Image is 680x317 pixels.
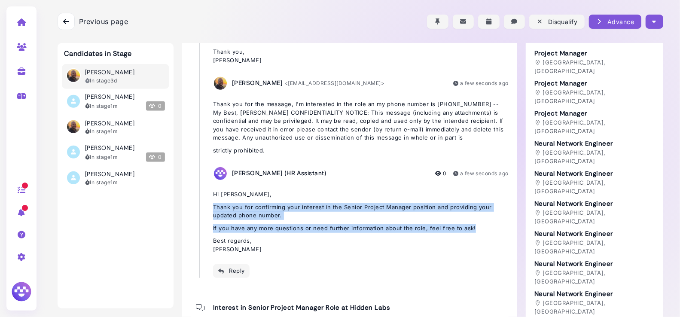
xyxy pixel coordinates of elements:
[213,190,509,199] p: Hi [PERSON_NAME],
[534,290,655,298] h4: Neural Network Engineer
[534,290,655,316] a: Neural Network Engineer [GEOGRAPHIC_DATA], [GEOGRAPHIC_DATA]
[213,237,509,253] p: Best regards, [PERSON_NAME]
[213,224,509,233] p: If you have any more questions or need further information about the role, feel free to ask!
[85,179,118,186] div: In stage
[79,16,128,27] span: Previous page
[85,171,134,178] h3: [PERSON_NAME]
[232,165,326,182] div: [PERSON_NAME] (HR Assistant)
[589,15,641,29] button: Advance
[596,17,634,26] div: Advance
[85,120,134,127] h3: [PERSON_NAME]
[284,80,384,86] span: < [EMAIL_ADDRESS][DOMAIN_NAME] >
[534,110,655,135] a: Project Manager [GEOGRAPHIC_DATA], [GEOGRAPHIC_DATA]
[534,179,655,195] div: [GEOGRAPHIC_DATA], [GEOGRAPHIC_DATA]
[213,304,390,311] span: Interest in Senior Project Manager Role at Hidden Labs
[10,280,33,303] img: Megan
[149,154,155,160] img: Megan Score
[534,299,655,316] div: [GEOGRAPHIC_DATA], [GEOGRAPHIC_DATA]
[534,140,655,147] h4: Neural Network Engineer
[534,170,655,195] a: Neural Network Engineer [GEOGRAPHIC_DATA], [GEOGRAPHIC_DATA]
[534,269,655,286] div: [GEOGRAPHIC_DATA], [GEOGRAPHIC_DATA]
[213,146,509,155] p: strictly prohibited.
[460,170,509,177] time: Aug 18, 2025
[85,77,117,85] div: In stage
[534,239,655,256] div: [GEOGRAPHIC_DATA], [GEOGRAPHIC_DATA]
[534,88,655,105] div: [GEOGRAPHIC_DATA], [GEOGRAPHIC_DATA]
[435,170,446,177] div: 0
[110,154,118,160] time: 2025-06-26T14:54:12.230Z
[534,260,655,286] a: Neural Network Engineer [GEOGRAPHIC_DATA], [GEOGRAPHIC_DATA]
[536,17,577,26] div: Disqualify
[110,77,117,84] time: 2025-08-14T18:59:44.788Z
[213,100,509,155] div: Thank you for the message, I'm interested in the role an my phone number is [PHONE_NUMBER] -- My ...
[534,200,655,207] h4: Neural Network Engineer
[534,58,655,75] div: [GEOGRAPHIC_DATA], [GEOGRAPHIC_DATA]
[146,152,165,162] span: 0
[534,49,655,57] h4: Project Manager
[534,110,655,117] h4: Project Manager
[534,209,655,226] div: [GEOGRAPHIC_DATA], [GEOGRAPHIC_DATA]
[149,103,155,109] img: Megan Score
[85,69,134,76] h3: [PERSON_NAME]
[529,15,584,29] button: Disqualify
[85,102,118,110] div: In stage
[64,49,131,58] h3: Candidates in Stage
[460,80,509,86] time: Aug 18, 2025
[534,200,655,226] a: Neural Network Engineer [GEOGRAPHIC_DATA], [GEOGRAPHIC_DATA]
[110,179,118,186] time: 2025-06-26T14:54:11.593Z
[58,13,128,30] a: Previous page
[213,203,509,220] p: Thank you for confirming your interest in the Senior Project Manager position and providing your ...
[534,149,655,165] div: [GEOGRAPHIC_DATA], [GEOGRAPHIC_DATA]
[146,101,165,111] span: 0
[534,260,655,268] h4: Neural Network Engineer
[85,144,134,152] h3: [PERSON_NAME]
[213,48,509,64] p: Thank you, [PERSON_NAME]
[218,267,245,276] div: Reply
[534,230,655,256] a: Neural Network Engineer [GEOGRAPHIC_DATA], [GEOGRAPHIC_DATA]
[85,153,118,161] div: In stage
[232,75,384,91] div: [PERSON_NAME]
[534,79,655,87] h4: Project Manager
[213,264,250,278] button: Reply
[85,93,134,101] h3: [PERSON_NAME]
[534,230,655,238] h4: Neural Network Engineer
[110,128,118,134] time: 2025-06-26T14:54:13.891Z
[85,128,118,135] div: In stage
[534,79,655,105] a: Project Manager [GEOGRAPHIC_DATA], [GEOGRAPHIC_DATA]
[110,103,118,109] time: 2025-06-26T14:54:15.522Z
[534,49,655,75] a: Project Manager [GEOGRAPHIC_DATA], [GEOGRAPHIC_DATA]
[534,170,655,177] h4: Neural Network Engineer
[534,140,655,165] a: Neural Network Engineer [GEOGRAPHIC_DATA], [GEOGRAPHIC_DATA]
[534,119,655,135] div: [GEOGRAPHIC_DATA], [GEOGRAPHIC_DATA]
